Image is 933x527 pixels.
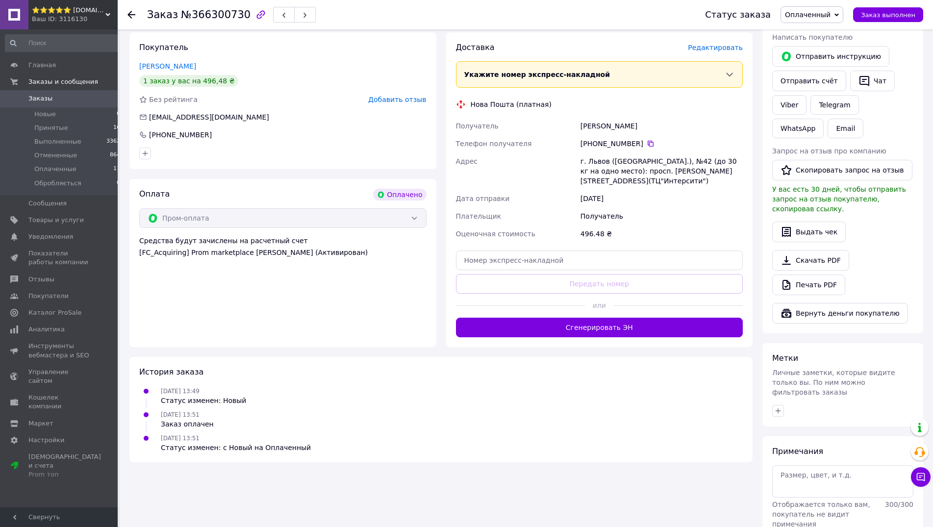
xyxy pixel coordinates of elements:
[139,43,188,52] span: Покупатель
[772,46,889,67] button: Отправить инструкцию
[28,216,84,225] span: Товары и услуги
[772,250,849,271] a: Скачать PDF
[853,7,923,22] button: Заказ выполнен
[113,165,120,174] span: 11
[579,117,745,135] div: [PERSON_NAME]
[32,6,105,15] span: ⭐️⭐️⭐️⭐️⭐️ MiniLavka.Com - товары для дома!
[688,44,743,51] span: Редактировать
[34,110,56,119] span: Новые
[368,96,426,103] span: Добавить отзыв
[28,452,101,479] span: [DEMOGRAPHIC_DATA] и счета
[110,151,120,160] span: 864
[149,96,198,103] span: Без рейтинга
[456,318,743,337] button: Сгенерировать ЭН
[772,303,908,324] button: Вернуть деньги покупателю
[149,113,269,121] span: [EMAIL_ADDRESS][DOMAIN_NAME]
[34,137,81,146] span: Выполненные
[161,443,311,452] div: Статус изменен: с Новый на Оплаченный
[772,275,845,295] a: Печать PDF
[456,157,478,165] span: Адрес
[161,396,246,405] div: Статус изменен: Новый
[772,447,823,456] span: Примечания
[579,190,745,207] div: [DATE]
[28,77,98,86] span: Заказы и сообщения
[34,124,68,132] span: Принятые
[139,75,238,87] div: 1 заказ у вас на 496,48 ₴
[772,369,895,396] span: Личные заметки, которые видите только вы. По ним можно фильтровать заказы
[139,248,427,257] div: [FC_Acquiring] Prom marketplace [PERSON_NAME] (Активирован)
[885,501,913,508] span: 300 / 300
[772,147,886,155] span: Запрос на отзыв про компанию
[456,122,499,130] span: Получатель
[181,9,251,21] span: №366300730
[28,94,52,103] span: Заказы
[468,100,554,109] div: Нова Пошта (платная)
[579,207,745,225] div: Получатель
[464,71,610,78] span: Укажите номер экспресс-накладной
[161,419,214,429] div: Заказ оплачен
[28,342,91,359] span: Инструменты вебмастера и SEO
[28,308,81,317] span: Каталог ProSale
[772,222,846,242] button: Выдать чек
[456,212,502,220] span: Плательщик
[772,353,798,363] span: Метки
[34,179,81,188] span: Обробляється
[772,71,846,91] button: Отправить счёт
[705,10,771,20] div: Статус заказа
[785,11,831,19] span: Оплаченный
[147,9,178,21] span: Заказ
[161,388,200,395] span: [DATE] 13:49
[579,225,745,243] div: 496.48 ₴
[810,95,858,115] a: Telegram
[28,393,91,411] span: Кошелек компании
[772,33,853,41] span: Написать покупателю
[772,119,824,138] a: WhatsApp
[113,124,120,132] span: 16
[772,95,807,115] a: Viber
[772,160,912,180] button: Скопировать запрос на отзыв
[127,10,135,20] div: Вернуться назад
[579,152,745,190] div: г. Львов ([GEOGRAPHIC_DATA].), №42 (до 30 кг на одно место): просп. [PERSON_NAME][STREET_ADDRESS]...
[772,185,906,213] span: У вас есть 30 дней, чтобы отправить запрос на отзыв покупателю, скопировав ссылку.
[5,34,121,52] input: Поиск
[456,140,532,148] span: Телефон получателя
[456,43,495,52] span: Доставка
[28,419,53,428] span: Маркет
[148,130,213,140] div: [PHONE_NUMBER]
[28,61,56,70] span: Главная
[34,165,76,174] span: Оплаченные
[28,249,91,267] span: Показатели работы компании
[106,137,120,146] span: 3362
[28,199,67,208] span: Сообщения
[161,435,200,442] span: [DATE] 13:51
[28,232,73,241] span: Уведомления
[117,179,120,188] span: 0
[28,275,54,284] span: Отзывы
[28,470,101,479] div: Prom топ
[28,436,64,445] span: Настройки
[861,11,915,19] span: Заказ выполнен
[139,189,170,199] span: Оплата
[28,325,65,334] span: Аналитика
[139,367,203,376] span: История заказа
[28,292,69,301] span: Покупатели
[32,15,118,24] div: Ваш ID: 3116130
[456,230,536,238] span: Оценочная стоимость
[373,189,426,201] div: Оплачено
[139,62,196,70] a: [PERSON_NAME]
[139,236,427,257] div: Средства будут зачислены на расчетный счет
[34,151,77,160] span: Отмененные
[850,71,895,91] button: Чат
[28,368,91,385] span: Управление сайтом
[456,251,743,270] input: Номер экспресс-накладной
[911,467,931,487] button: Чат с покупателем
[585,301,614,310] span: или
[456,195,510,202] span: Дата отправки
[161,411,200,418] span: [DATE] 13:51
[117,110,120,119] span: 0
[828,119,863,138] button: Email
[580,139,743,149] div: [PHONE_NUMBER]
